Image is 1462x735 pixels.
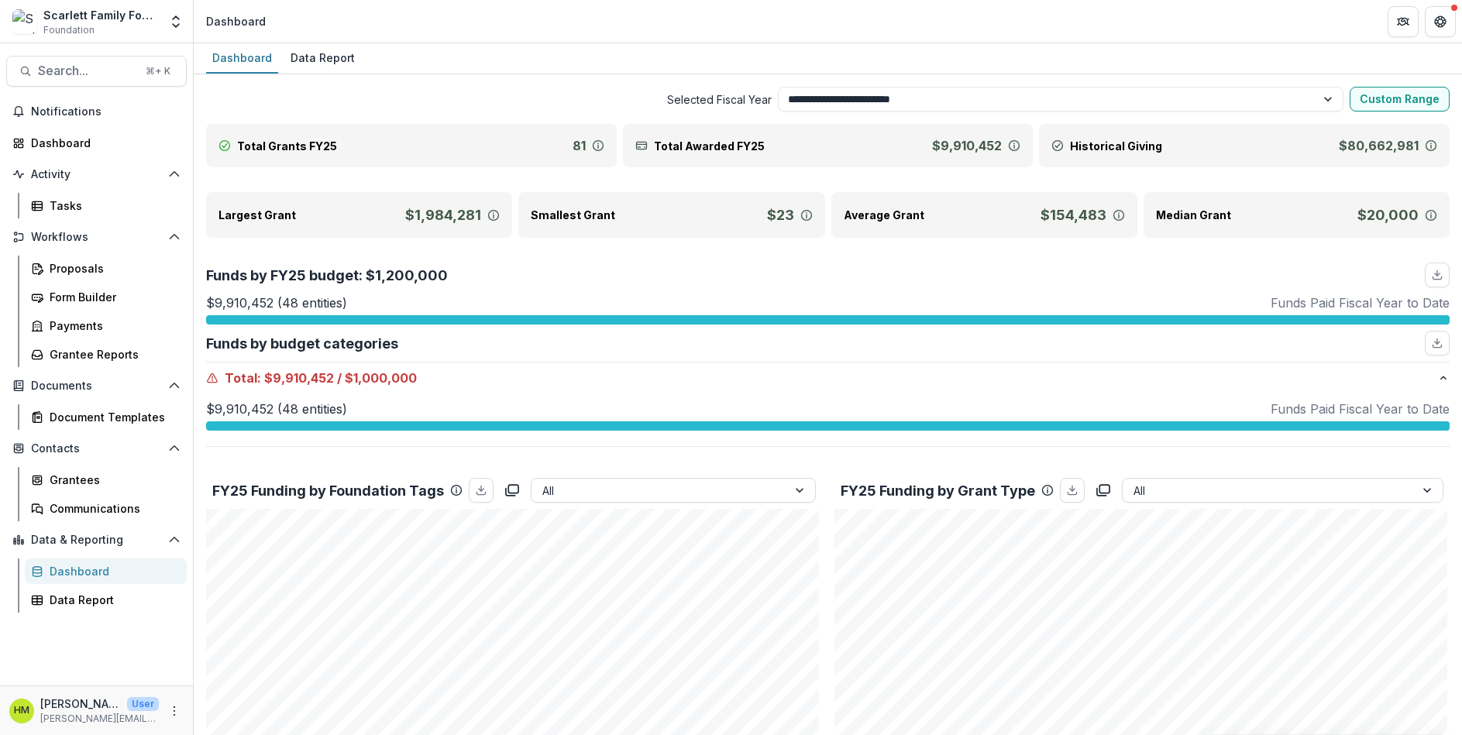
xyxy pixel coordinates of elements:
[6,527,187,552] button: Open Data & Reporting
[206,13,266,29] div: Dashboard
[206,333,398,354] p: Funds by budget categories
[50,500,174,517] div: Communications
[1425,263,1450,287] button: download
[6,56,187,87] button: Search...
[932,136,1002,155] p: $9,910,452
[767,204,794,225] p: $23
[31,442,162,455] span: Contacts
[1271,400,1450,418] p: Funds Paid Fiscal Year to Date
[6,99,187,124] button: Notifications
[14,706,29,716] div: Haley Miller
[1091,478,1116,503] button: copy to clipboard
[25,404,187,430] a: Document Templates
[25,496,187,521] a: Communications
[218,207,296,223] p: Largest Grant
[573,136,586,155] p: 81
[43,23,95,37] span: Foundation
[1357,204,1419,225] p: $20,000
[206,362,1450,393] button: Total:$9,910,452/$1,000,000
[25,342,187,367] a: Grantee Reports
[206,393,1450,446] div: Total:$9,910,452/$1,000,000
[127,697,159,711] p: User
[206,369,1437,387] p: Total : $1,000,000
[50,472,174,488] div: Grantees
[25,256,187,281] a: Proposals
[212,480,444,501] p: FY25 Funding by Foundation Tags
[50,346,174,362] div: Grantee Reports
[31,380,162,393] span: Documents
[844,207,924,223] p: Average Grant
[1060,478,1085,503] button: download
[469,478,494,503] button: download
[531,207,615,223] p: Smallest Grant
[25,284,187,310] a: Form Builder
[50,318,174,334] div: Payments
[1070,138,1162,154] p: Historical Giving
[50,197,174,214] div: Tasks
[38,64,136,78] span: Search...
[31,105,181,118] span: Notifications
[43,7,159,23] div: Scarlett Family Foundation
[841,480,1035,501] p: FY25 Funding by Grant Type
[1425,6,1456,37] button: Get Help
[206,46,278,69] div: Dashboard
[206,43,278,74] a: Dashboard
[143,63,174,80] div: ⌘ + K
[1388,6,1419,37] button: Partners
[237,138,337,154] p: Total Grants FY25
[500,478,525,503] button: copy to clipboard
[654,138,765,154] p: Total Awarded FY25
[337,369,342,387] span: /
[405,204,481,225] p: $1,984,281
[206,265,448,286] p: Funds by FY25 budget: $1,200,000
[50,260,174,276] div: Proposals
[25,558,187,584] a: Dashboard
[50,409,174,425] div: Document Templates
[40,696,121,712] p: [PERSON_NAME]
[31,135,174,151] div: Dashboard
[6,162,187,187] button: Open Activity
[25,587,187,613] a: Data Report
[25,313,187,338] a: Payments
[165,6,187,37] button: Open entity switcher
[25,467,187,493] a: Grantees
[6,130,187,156] a: Dashboard
[1271,294,1450,312] p: Funds Paid Fiscal Year to Date
[284,46,361,69] div: Data Report
[206,91,772,108] span: Selected Fiscal Year
[25,193,187,218] a: Tasks
[50,563,174,579] div: Dashboard
[206,400,347,418] p: $9,910,452 (48 entities)
[40,712,159,726] p: [PERSON_NAME][EMAIL_ADDRESS][DOMAIN_NAME]
[200,10,272,33] nav: breadcrumb
[1041,204,1106,225] p: $154,483
[6,373,187,398] button: Open Documents
[50,592,174,608] div: Data Report
[31,231,162,244] span: Workflows
[12,9,37,34] img: Scarlett Family Foundation
[1350,87,1450,112] button: Custom Range
[6,225,187,249] button: Open Workflows
[1156,207,1231,223] p: Median Grant
[1425,331,1450,355] button: download
[6,436,187,461] button: Open Contacts
[1339,136,1419,155] p: $80,662,981
[284,43,361,74] a: Data Report
[165,702,184,720] button: More
[31,534,162,547] span: Data & Reporting
[206,294,347,312] p: $9,910,452 (48 entities)
[264,369,334,387] span: $9,910,452
[50,289,174,305] div: Form Builder
[31,168,162,181] span: Activity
